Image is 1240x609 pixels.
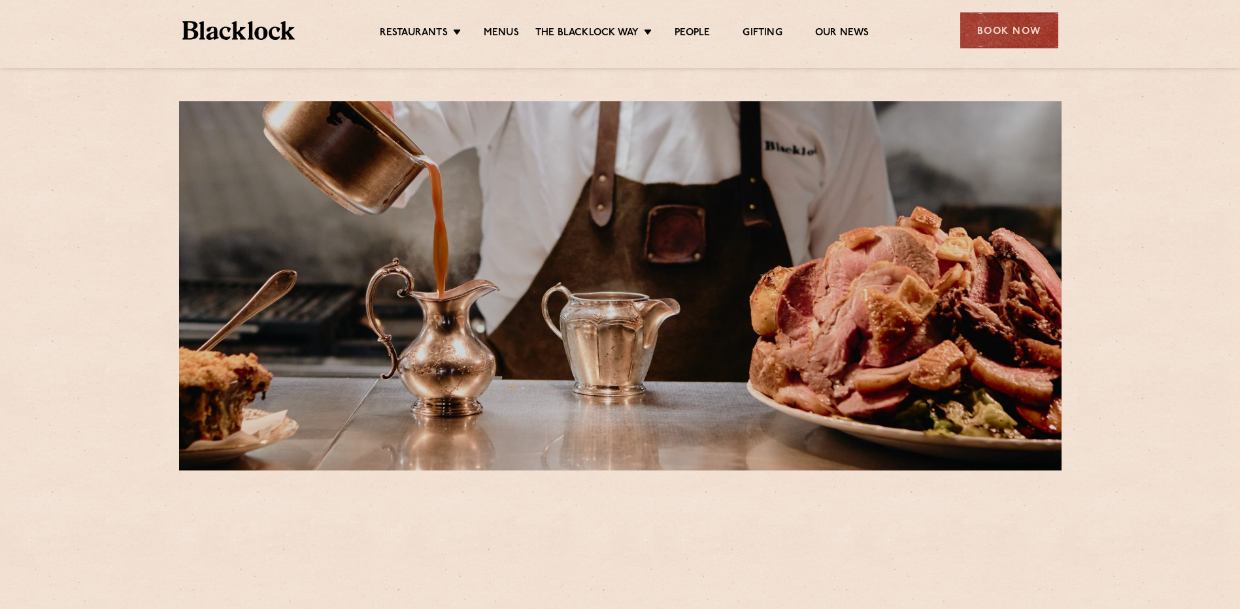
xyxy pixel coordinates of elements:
div: Book Now [960,12,1058,48]
img: BL_Textured_Logo-footer-cropped.svg [182,21,295,40]
a: The Blacklock Way [535,27,639,41]
a: Restaurants [380,27,448,41]
a: Gifting [743,27,782,41]
a: People [675,27,710,41]
a: Menus [484,27,519,41]
a: Our News [815,27,869,41]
